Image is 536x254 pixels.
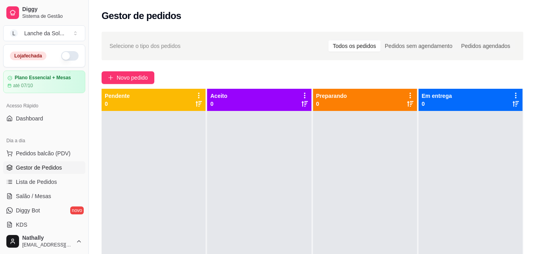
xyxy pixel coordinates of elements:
[3,176,85,188] a: Lista de Pedidos
[22,6,82,13] span: Diggy
[108,75,113,80] span: plus
[316,92,347,100] p: Preparando
[3,204,85,217] a: Diggy Botnovo
[3,218,85,231] a: KDS
[3,190,85,202] a: Salão / Mesas
[3,161,85,174] a: Gestor de Pedidos
[16,178,57,186] span: Lista de Pedidos
[3,99,85,112] div: Acesso Rápido
[316,100,347,108] p: 0
[61,51,79,61] button: Alterar Status
[16,206,40,214] span: Diggy Bot
[22,13,82,19] span: Sistema de Gestão
[3,112,85,125] a: Dashboard
[329,40,380,52] div: Todos os pedidos
[16,221,27,229] span: KDS
[13,82,33,89] article: até 07/10
[110,42,181,50] span: Selecione o tipo dos pedidos
[3,147,85,160] button: Pedidos balcão (PDV)
[105,92,130,100] p: Pendente
[457,40,515,52] div: Pedidos agendados
[117,73,148,82] span: Novo pedido
[10,29,18,37] span: L
[15,75,71,81] article: Plano Essencial + Mesas
[210,100,227,108] p: 0
[16,115,43,122] span: Dashboard
[16,149,71,157] span: Pedidos balcão (PDV)
[3,134,85,147] div: Dia a dia
[22,235,73,242] span: Nathally
[10,52,46,60] div: Loja fechada
[105,100,130,108] p: 0
[380,40,457,52] div: Pedidos sem agendamento
[16,164,62,172] span: Gestor de Pedidos
[102,10,181,22] h2: Gestor de pedidos
[210,92,227,100] p: Aceito
[3,232,85,251] button: Nathally[EMAIL_ADDRESS][DOMAIN_NAME]
[16,192,51,200] span: Salão / Mesas
[24,29,64,37] div: Lanche da Sol ...
[3,71,85,93] a: Plano Essencial + Mesasaté 07/10
[3,25,85,41] button: Select a team
[3,3,85,22] a: DiggySistema de Gestão
[22,242,73,248] span: [EMAIL_ADDRESS][DOMAIN_NAME]
[422,100,452,108] p: 0
[422,92,452,100] p: Em entrega
[102,71,154,84] button: Novo pedido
